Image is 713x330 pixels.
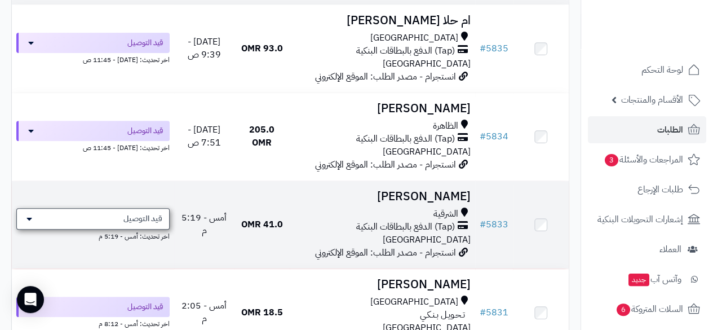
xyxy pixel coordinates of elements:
[188,35,221,61] span: [DATE] - 9:39 ص
[641,62,683,78] span: لوحة التحكم
[480,130,486,143] span: #
[123,213,162,225] span: قيد التوصيل
[294,190,471,203] h3: [PERSON_NAME]
[615,301,683,317] span: السلات المتروكة
[315,158,456,171] span: انستجرام - مصدر الطلب: الموقع الإلكتروني
[16,53,170,65] div: اخر تحديث: [DATE] - 11:45 ص
[188,123,221,149] span: [DATE] - 7:51 ص
[356,133,455,146] span: (Tap) الدفع بالبطاقات البنكية
[480,42,508,55] a: #5835
[383,233,471,247] span: [GEOGRAPHIC_DATA]
[628,274,649,286] span: جديد
[433,120,458,133] span: الظاهرة
[637,182,683,197] span: طلبات الإرجاع
[597,212,683,227] span: إشعارات التحويلات البنكية
[294,14,471,27] h3: ام حلا [PERSON_NAME]
[621,92,683,108] span: الأقسام والمنتجات
[605,154,618,166] span: 3
[16,317,170,329] div: اخر تحديث: أمس - 8:12 م
[480,130,508,143] a: #5834
[420,309,465,322] span: تـحـويـل بـنـكـي
[588,146,706,173] a: المراجعات والأسئلة3
[636,32,702,55] img: logo-2.png
[356,221,455,234] span: (Tap) الدفع بالبطاقات البنكية
[127,301,163,313] span: قيد التوصيل
[588,56,706,83] a: لوحة التحكم
[315,70,456,83] span: انستجرام - مصدر الطلب: الموقع الإلكتروني
[241,218,283,231] span: 41.0 OMR
[127,125,163,137] span: قيد التوصيل
[480,306,508,319] a: #5831
[241,306,283,319] span: 18.5 OMR
[383,57,471,71] span: [GEOGRAPHIC_DATA]
[588,266,706,293] a: وآتس آبجديد
[383,145,471,159] span: [GEOGRAPHIC_DATA]
[480,42,486,55] span: #
[659,241,681,257] span: العملاء
[433,208,458,221] span: الشرقية
[370,32,458,45] span: [GEOGRAPHIC_DATA]
[588,236,706,263] a: العملاء
[604,152,683,168] span: المراجعات والأسئلة
[588,296,706,323] a: السلات المتروكة6
[127,37,163,49] span: قيد التوصيل
[370,296,458,309] span: [GEOGRAPHIC_DATA]
[241,42,283,55] span: 93.0 OMR
[16,141,170,153] div: اخر تحديث: [DATE] - 11:45 ص
[480,306,486,319] span: #
[181,211,227,237] span: أمس - 5:19 م
[657,122,683,138] span: الطلبات
[617,303,630,316] span: 6
[480,218,486,231] span: #
[17,286,44,313] div: Open Intercom Messenger
[294,102,471,115] h3: [PERSON_NAME]
[356,45,455,58] span: (Tap) الدفع بالبطاقات البنكية
[627,271,681,287] span: وآتس آب
[315,246,456,259] span: انستجرام - مصدر الطلب: الموقع الإلكتروني
[249,123,274,149] span: 205.0 OMR
[588,116,706,143] a: الطلبات
[294,278,471,291] h3: [PERSON_NAME]
[181,299,227,325] span: أمس - 2:05 م
[16,230,170,241] div: اخر تحديث: أمس - 5:19 م
[588,176,706,203] a: طلبات الإرجاع
[480,218,508,231] a: #5833
[588,206,706,233] a: إشعارات التحويلات البنكية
